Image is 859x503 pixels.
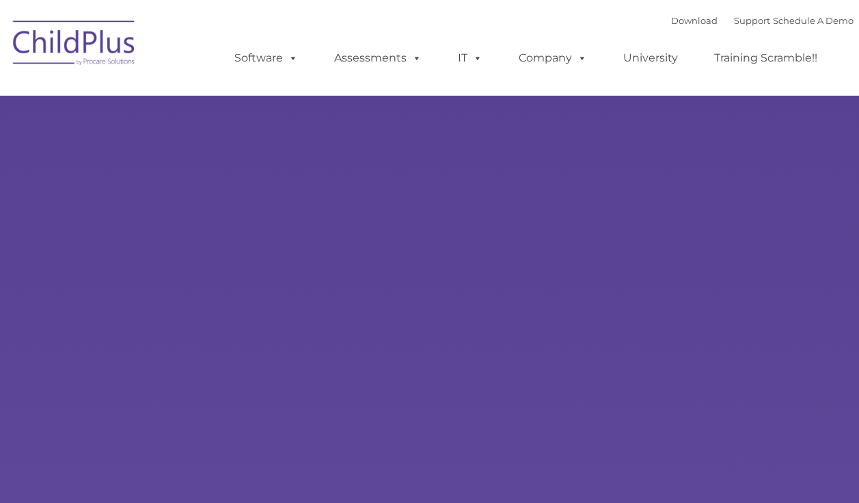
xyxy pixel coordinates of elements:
[700,44,831,72] a: Training Scramble!!
[505,44,601,72] a: Company
[321,44,435,72] a: Assessments
[773,15,854,26] a: Schedule A Demo
[671,15,854,26] font: |
[734,15,770,26] a: Support
[671,15,718,26] a: Download
[221,44,312,72] a: Software
[444,44,496,72] a: IT
[610,44,692,72] a: University
[6,11,143,79] img: ChildPlus by Procare Solutions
